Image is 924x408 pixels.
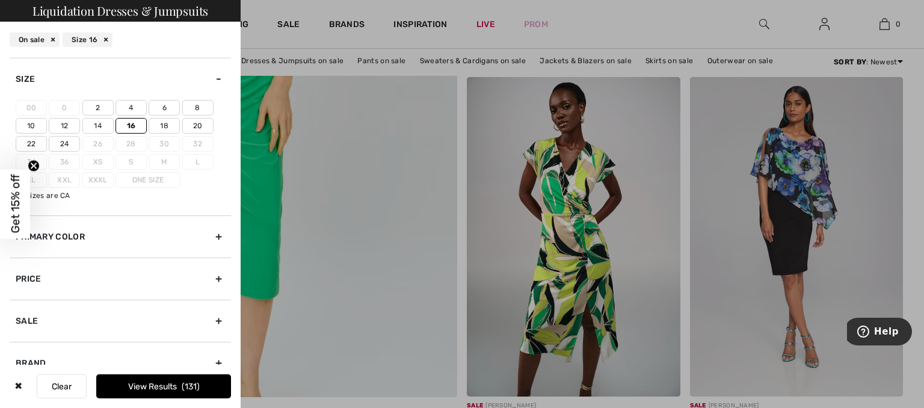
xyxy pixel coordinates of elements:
iframe: Opens a widget where you can find more information [847,318,912,348]
button: Clear [37,374,87,398]
label: Xxl [49,172,80,188]
label: 16 [115,118,147,134]
div: ✖ [10,374,27,398]
label: One Size [115,172,180,188]
div: On sale [10,32,60,47]
label: 0 [49,100,80,116]
div: Brand [10,342,231,384]
label: S [115,154,147,170]
label: 24 [49,136,80,152]
label: Xl [16,172,47,188]
label: 26 [82,136,114,152]
label: 32 [182,136,214,152]
label: 10 [16,118,47,134]
div: All sizes are CA [16,190,231,201]
label: Xs [82,154,114,170]
button: View Results131 [96,374,231,398]
div: Size 16 [63,32,112,47]
div: Price [10,258,231,300]
label: 12 [49,118,80,134]
label: M [149,154,180,170]
label: 34 [16,154,47,170]
label: 8 [182,100,214,116]
label: 4 [115,100,147,116]
label: 18 [149,118,180,134]
label: 20 [182,118,214,134]
label: 28 [115,136,147,152]
span: Get 15% off [8,175,22,233]
label: 2 [82,100,114,116]
label: 36 [49,154,80,170]
div: Primary Color [10,215,231,258]
div: Sale [10,300,231,342]
button: Close teaser [28,160,40,172]
label: 30 [149,136,180,152]
div: Size [10,58,231,100]
label: 00 [16,100,47,116]
label: Xxxl [82,172,114,188]
span: 131 [182,382,200,392]
label: L [182,154,214,170]
label: 14 [82,118,114,134]
label: 6 [149,100,180,116]
label: 22 [16,136,47,152]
